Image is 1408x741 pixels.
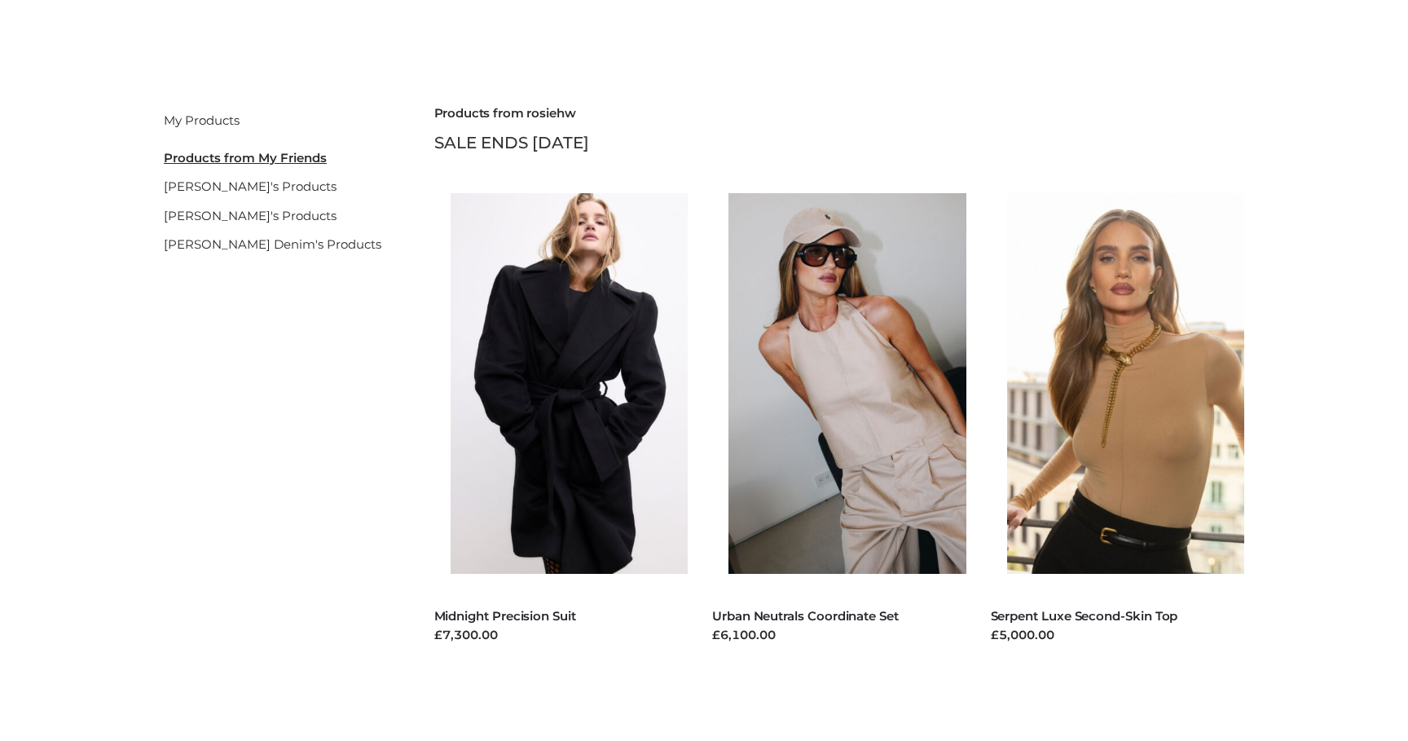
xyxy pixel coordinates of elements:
[712,608,899,624] a: Urban Neutrals Coordinate Set
[991,608,1178,624] a: Serpent Luxe Second-Skin Top
[164,112,240,128] a: My Products
[164,179,337,194] a: [PERSON_NAME]'s Products
[434,106,1245,121] h2: Products from rosiehw
[164,208,337,223] a: [PERSON_NAME]'s Products
[991,626,1245,645] div: £5,000.00
[164,236,381,252] a: [PERSON_NAME] Denim's Products
[434,608,576,624] a: Midnight Precision Suit
[164,150,327,165] u: Products from My Friends
[434,129,1245,157] div: SALE ENDS [DATE]
[712,626,966,645] div: £6,100.00
[434,626,689,645] div: £7,300.00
